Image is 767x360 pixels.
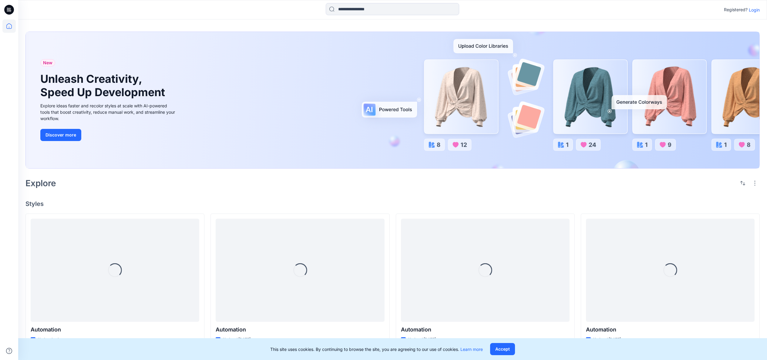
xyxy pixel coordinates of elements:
p: Updated a day ago [38,336,70,343]
p: This site uses cookies. By continuing to browse the site, you are agreeing to our use of cookies. [270,346,483,352]
p: Automation [31,325,199,334]
div: Explore ideas faster and recolor styles at scale with AI-powered tools that boost creativity, red... [40,103,177,122]
button: Accept [490,343,515,355]
button: Discover more [40,129,81,141]
p: Login [749,7,760,13]
p: Updated [DATE] [593,336,621,343]
p: Automation [216,325,384,334]
p: Automation [586,325,755,334]
h2: Explore [25,178,56,188]
p: Updated [DATE] [408,336,436,343]
a: Discover more [40,129,177,141]
p: Automation [401,325,570,334]
p: Registered? [724,6,748,13]
p: Updated [DATE] [223,336,251,343]
h1: Unleash Creativity, Speed Up Development [40,72,168,99]
span: New [43,59,52,66]
a: Learn more [460,347,483,352]
h4: Styles [25,200,760,207]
